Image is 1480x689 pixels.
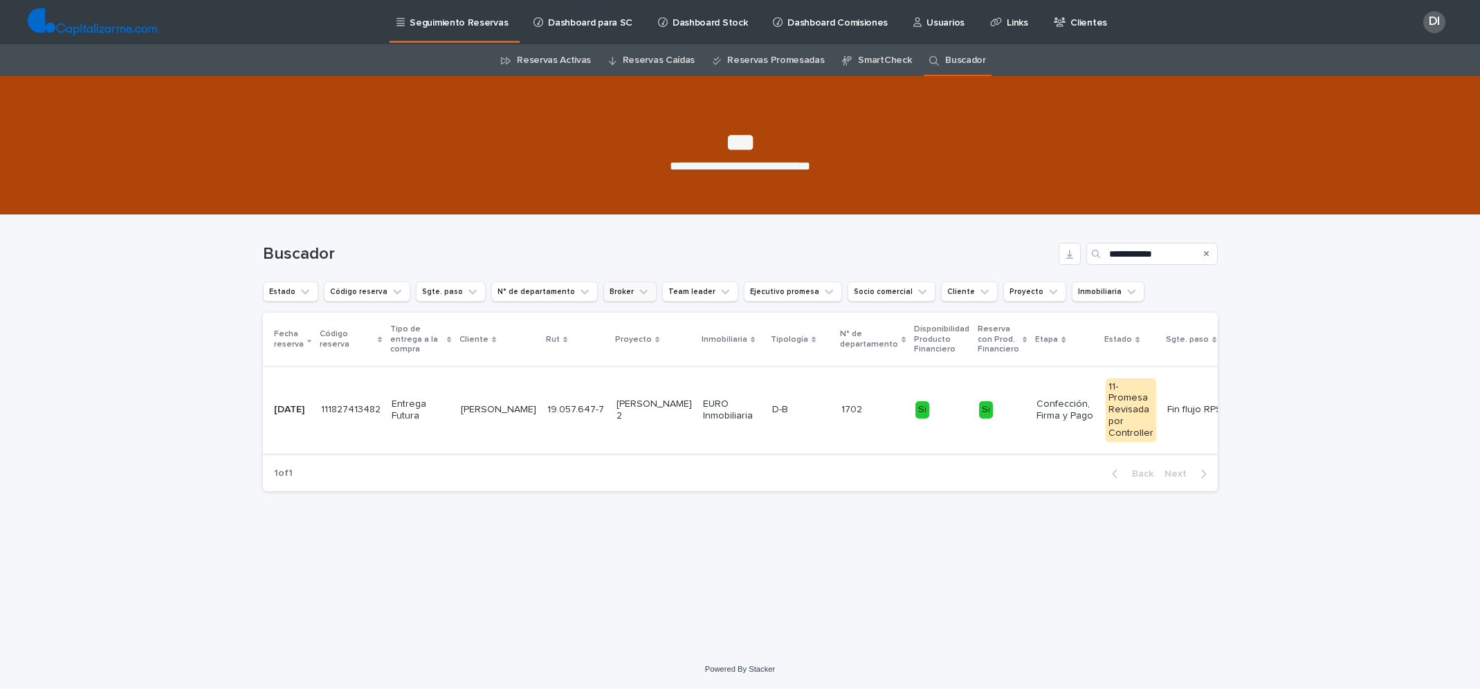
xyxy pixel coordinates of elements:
div: DI [1423,11,1445,33]
button: Inmobiliaria [1072,282,1144,302]
p: EURO Inmobiliaria [703,398,761,422]
p: Etapa [1035,332,1058,347]
a: SmartCheck [858,44,911,77]
p: [DATE] [274,404,310,416]
button: Proyecto [1003,282,1066,302]
button: Código reserva [324,282,410,302]
p: Tipología [771,332,808,347]
p: Inmobiliaria [702,332,747,347]
p: Sgte. paso [1166,332,1209,347]
p: Fin flujo RPS [1167,404,1225,416]
button: Back [1101,468,1159,480]
input: Search [1086,243,1218,265]
a: Reservas Caídas [623,44,695,77]
div: 11-Promesa Revisada por Controller [1106,378,1156,442]
p: Tipo de entrega a la compra [390,322,444,357]
button: Broker [603,282,657,302]
span: Next [1164,469,1195,479]
img: TjQlHxlQVOtaKxwbrr5R [28,8,157,36]
button: Next [1159,468,1218,480]
h1: Buscador [263,244,1053,264]
p: [PERSON_NAME] 2 [616,398,692,422]
p: Reserva con Prod. Financiero [978,322,1019,357]
p: Fecha reserva [274,327,304,352]
p: D-B [772,401,791,416]
button: Cliente [941,282,998,302]
p: 1 of 1 [263,457,304,490]
span: Back [1124,469,1153,479]
a: Reservas Promesadas [727,44,824,77]
a: Powered By Stacker [705,665,775,673]
p: 19.057.647-7 [547,401,607,416]
button: Socio comercial [848,282,935,302]
p: Rut [546,332,560,347]
div: Si [979,401,993,419]
p: Código reserva [320,327,374,352]
p: Entrega Futura [392,398,450,422]
p: Confección, Firma y Pago [1036,398,1095,422]
a: Reservas Activas [517,44,591,77]
p: Cliente [459,332,488,347]
div: Si [915,401,929,419]
p: Disponibilidad Producto Financiero [914,322,969,357]
button: N° de departamento [491,282,598,302]
p: 111827413482 [321,401,383,416]
p: Proyecto [615,332,652,347]
p: 1702 [841,401,865,416]
p: N° de departamento [840,327,898,352]
button: Team leader [662,282,738,302]
button: Sgte. paso [416,282,486,302]
button: Estado [263,282,318,302]
a: Buscador [945,44,986,77]
p: [PERSON_NAME] [461,404,536,416]
button: Ejecutivo promesa [744,282,842,302]
p: Estado [1104,332,1132,347]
